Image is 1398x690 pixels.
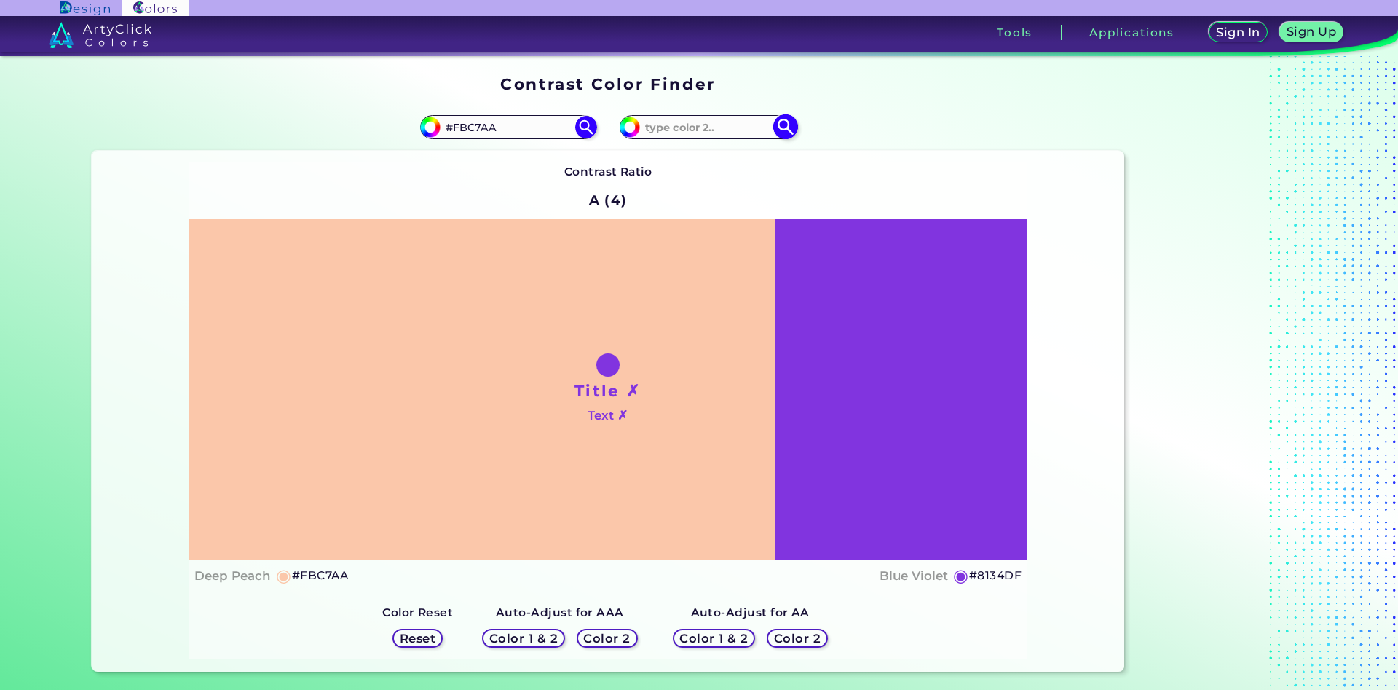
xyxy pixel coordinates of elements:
img: icon search [773,114,798,140]
h4: Text ✗ [588,405,628,426]
a: Sign Up [1278,22,1345,43]
h5: Sign In [1215,26,1261,39]
img: icon search [575,116,597,138]
img: ArtyClick Design logo [60,1,109,15]
h5: Color 2 [773,632,822,644]
strong: Contrast Ratio [564,165,652,179]
h5: #FBC7AA [292,566,348,585]
h5: Color 2 [582,632,632,644]
h4: Blue Violet [880,565,948,587]
h5: Reset [399,632,437,644]
h5: ◉ [276,567,292,584]
h5: #8134DF [969,566,1022,585]
h1: Contrast Color Finder [500,73,715,95]
img: logo_artyclick_colors_white.svg [49,22,151,48]
strong: Auto-Adjust for AAA [496,605,624,619]
h5: Color 1 & 2 [488,632,560,644]
h2: A (4) [582,184,634,216]
h3: Applications [1089,27,1174,38]
strong: Color Reset [382,605,453,619]
h5: Color 1 & 2 [678,632,750,644]
h3: Tools [997,27,1032,38]
strong: Auto-Adjust for AA [691,605,810,619]
a: Sign In [1207,22,1269,43]
h1: Title ✗ [574,380,641,401]
input: type color 1.. [441,117,576,137]
input: type color 2.. [640,117,775,137]
h4: Deep Peach [194,565,271,587]
h5: ◉ [953,567,969,584]
h5: Sign Up [1285,26,1338,38]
